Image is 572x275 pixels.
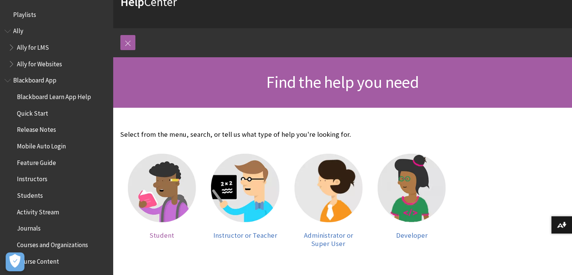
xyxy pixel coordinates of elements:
[211,154,279,222] img: Instructor
[13,8,36,18] span: Playlists
[150,231,174,240] span: Student
[294,154,363,222] img: Administrator
[17,58,62,68] span: Ally for Websites
[213,231,277,240] span: Instructor or Teacher
[13,25,23,35] span: Ally
[294,154,363,247] a: Administrator Administrator or Super User
[304,231,353,248] span: Administrator or Super User
[17,173,47,183] span: Instructors
[211,154,279,247] a: Instructor Instructor or Teacher
[17,156,56,167] span: Feature Guide
[17,140,66,150] span: Mobile Auto Login
[17,206,59,216] span: Activity Stream
[17,255,59,265] span: Course Content
[5,25,108,70] nav: Book outline for Anthology Ally Help
[120,130,453,139] p: Select from the menu, search, or tell us what type of help you're looking for.
[378,154,446,247] a: Developer
[266,72,418,92] span: Find the help you need
[5,8,108,21] nav: Book outline for Playlists
[17,124,56,134] span: Release Notes
[396,231,427,240] span: Developer
[128,154,196,222] img: Student
[6,252,24,271] button: Abrir preferencias
[17,189,43,199] span: Students
[17,107,48,117] span: Quick Start
[17,41,49,51] span: Ally for LMS
[13,74,56,84] span: Blackboard App
[17,222,41,232] span: Journals
[17,238,88,249] span: Courses and Organizations
[17,90,91,101] span: Blackboard Learn App Help
[128,154,196,247] a: Student Student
